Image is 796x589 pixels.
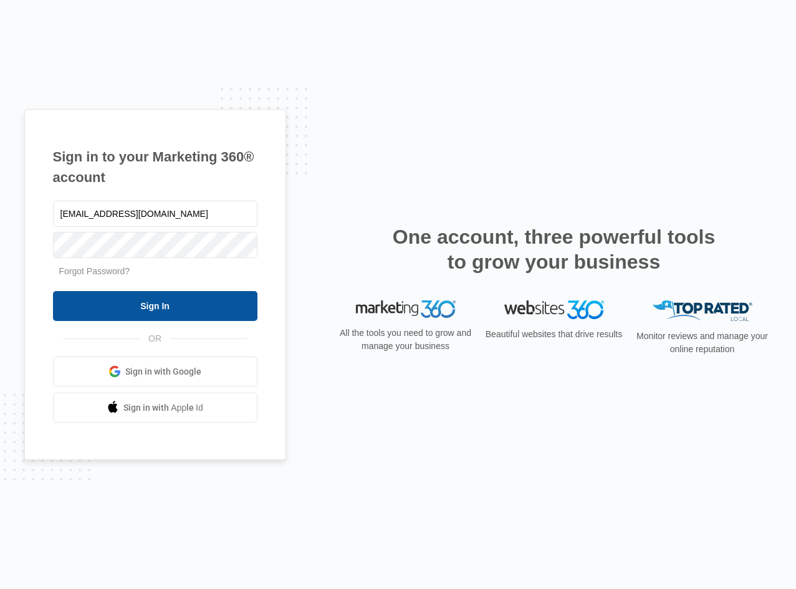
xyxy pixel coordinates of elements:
[356,300,456,318] img: Marketing 360
[53,146,257,188] h1: Sign in to your Marketing 360® account
[653,300,752,321] img: Top Rated Local
[53,357,257,386] a: Sign in with Google
[59,266,130,276] a: Forgot Password?
[53,291,257,321] input: Sign In
[633,330,772,356] p: Monitor reviews and manage your online reputation
[504,300,604,318] img: Websites 360
[484,328,624,341] p: Beautiful websites that drive results
[140,332,170,345] span: OR
[125,365,201,378] span: Sign in with Google
[53,393,257,423] a: Sign in with Apple Id
[389,224,719,274] h2: One account, three powerful tools to grow your business
[123,401,203,414] span: Sign in with Apple Id
[53,201,257,227] input: Email
[336,327,476,353] p: All the tools you need to grow and manage your business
